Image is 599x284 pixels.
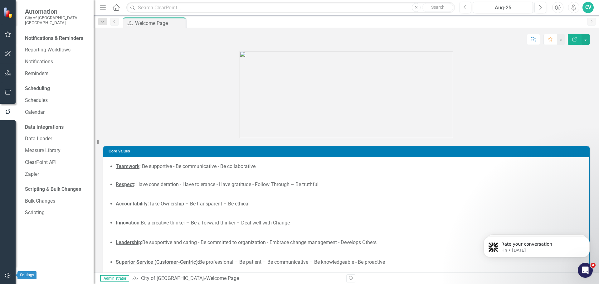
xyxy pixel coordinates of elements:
div: Scheduling [25,85,50,92]
span: Administrator [100,275,129,282]
a: Schedules [25,97,87,104]
div: Notifications & Reminders [25,35,83,42]
a: ClearPoint API [25,159,87,166]
button: Aug-25 [473,2,533,13]
a: Calendar [25,109,87,116]
li: Be supportive and caring - Be committed to organization - Embrace change management - Develops Ot... [116,239,583,246]
div: Welcome Page [206,275,239,281]
li: Be a creative thinker – Be a forward thinker – Deal well with Change [116,219,583,227]
button: CV [582,2,594,13]
strong: : [141,239,142,245]
button: Search [422,3,453,12]
a: City of [GEOGRAPHIC_DATA] [141,275,204,281]
strong: Innovation: [116,220,141,226]
span: Search [431,5,445,10]
a: Data Loader [25,135,87,142]
u: Superior Service (Customer-Centric) [116,259,198,265]
a: Reminders [25,70,87,77]
a: Scripting [25,209,87,216]
span: 4 [591,263,596,268]
strong: : [198,259,199,265]
input: Search ClearPoint... [126,2,455,13]
li: Take Ownership – Be transparent – Be ethical [116,200,583,208]
iframe: Intercom notifications message [474,224,599,267]
iframe: Intercom live chat [578,263,593,278]
a: Reporting Workflows [25,46,87,54]
a: Bulk Changes [25,198,87,205]
li: Be professional – Be patient – Be communicative – Be knowledgeable - Be proactive [116,259,583,266]
a: Measure Library [25,147,87,154]
h3: Core Values [109,149,586,153]
strong: Accountability: [116,201,149,207]
small: City of [GEOGRAPHIC_DATA], [GEOGRAPHIC_DATA] [25,15,87,26]
div: Data Integrations [25,124,64,131]
li: : Be supportive - Be communicative - Be collaborative [116,163,583,170]
u: Leadership [116,239,141,245]
a: Notifications [25,58,87,65]
span: Automation [25,8,87,15]
a: Zapier [25,171,87,178]
u: Teamwork [116,163,139,169]
div: Aug-25 [475,4,531,12]
img: ClearPoint Strategy [3,7,14,18]
div: » [132,275,342,282]
div: Settings [17,271,37,279]
strong: Respect [116,181,134,187]
div: Scripting & Bulk Changes [25,186,81,193]
img: 636613840959600000.png [240,51,453,138]
div: Welcome Page [135,19,184,27]
li: : Have consideration - Have tolerance - Have gratitude - Follow Through – Be truthful [116,181,583,188]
